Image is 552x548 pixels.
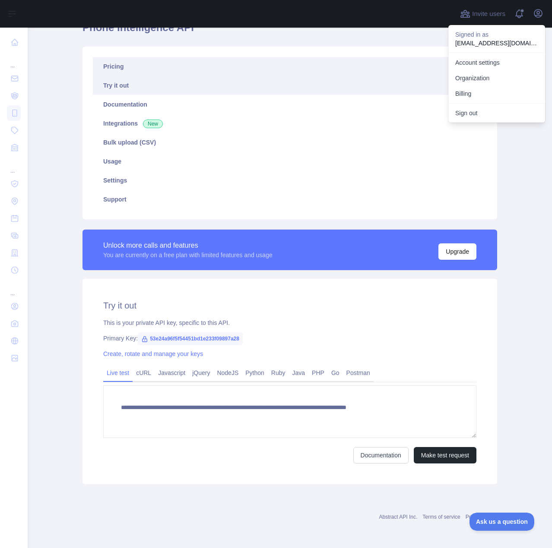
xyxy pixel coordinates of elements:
p: Signed in as [455,30,538,39]
a: Settings [93,171,487,190]
a: Usage [93,152,487,171]
button: Upgrade [438,243,476,260]
a: Create, rotate and manage your keys [103,350,203,357]
a: Organization [448,70,545,86]
a: NodeJS [213,366,242,380]
a: Privacy policy [466,514,497,520]
button: Make test request [414,447,476,463]
iframe: Toggle Customer Support [470,513,535,531]
div: This is your private API key, specific to this API. [103,318,476,327]
div: ... [7,52,21,69]
h1: Phone Intelligence API [82,21,497,41]
button: Billing [448,86,545,101]
a: Documentation [93,95,487,114]
a: Support [93,190,487,209]
p: [EMAIL_ADDRESS][DOMAIN_NAME] [455,39,538,47]
button: Sign out [448,105,545,121]
div: You are currently on a free plan with limited features and usage [103,251,273,259]
a: Ruby [268,366,289,380]
span: New [143,120,163,128]
a: Javascript [155,366,189,380]
div: Unlock more calls and features [103,240,273,251]
a: Java [289,366,309,380]
h2: Try it out [103,299,476,312]
a: Documentation [353,447,409,463]
a: PHP [308,366,328,380]
a: Pricing [93,57,487,76]
span: Invite users [472,9,505,19]
span: 53e24a96f5f54451bd1e233f09897a28 [138,332,243,345]
button: Invite users [458,7,507,21]
div: ... [7,280,21,297]
a: Abstract API Inc. [379,514,418,520]
a: Python [242,366,268,380]
a: Bulk upload (CSV) [93,133,487,152]
div: ... [7,157,21,174]
a: Try it out [93,76,487,95]
a: Live test [103,366,133,380]
a: Go [328,366,343,380]
a: Postman [343,366,374,380]
a: jQuery [189,366,213,380]
a: Terms of service [422,514,460,520]
a: Integrations New [93,114,487,133]
a: Account settings [448,55,545,70]
a: cURL [133,366,155,380]
div: Primary Key: [103,334,476,343]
